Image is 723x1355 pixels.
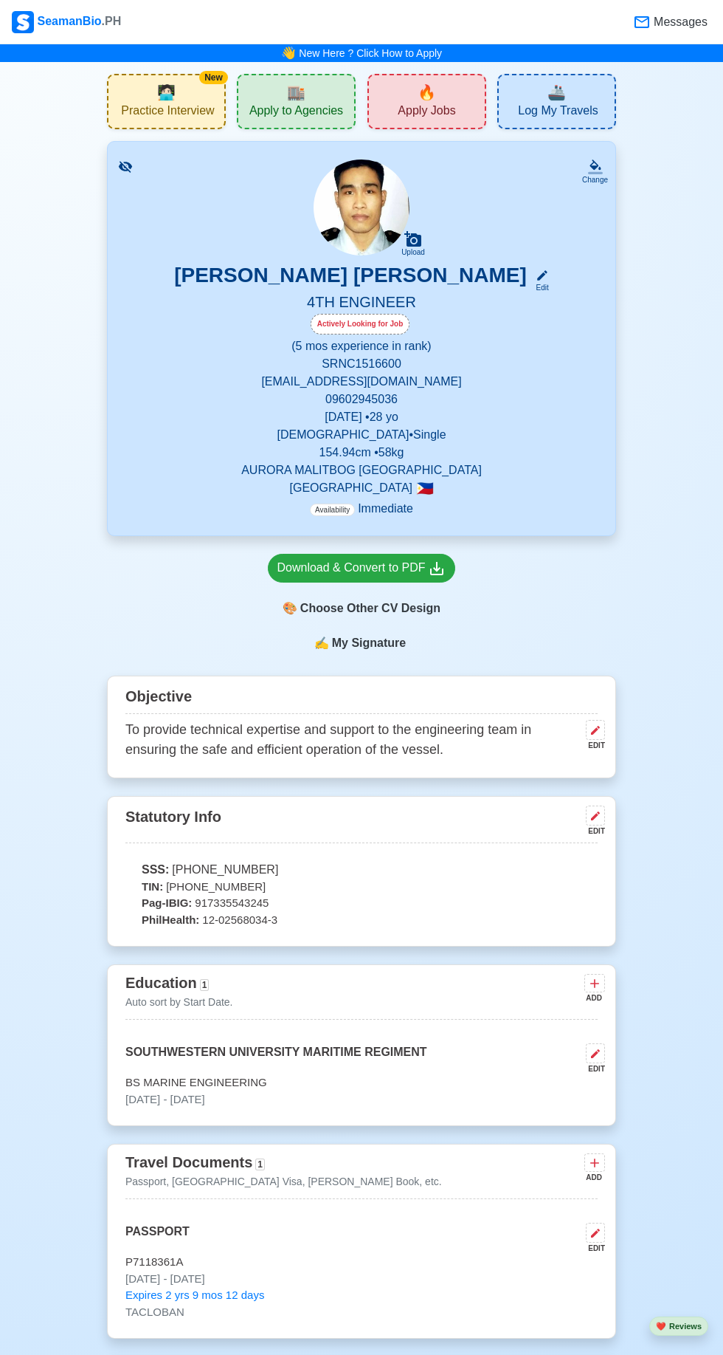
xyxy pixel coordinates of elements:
p: PASSPORT [125,1223,190,1254]
span: Pag-IBIG: [142,895,192,912]
span: Practice Interview [121,103,214,122]
h3: [PERSON_NAME] [PERSON_NAME] [174,263,527,293]
p: 09602945036 [125,391,598,408]
div: SeamanBio [12,11,121,33]
div: EDIT [580,1243,605,1254]
p: BS MARINE ENGINEERING [125,1074,598,1091]
span: TIN: [142,879,163,896]
span: My Signature [329,634,409,652]
p: [DATE] - [DATE] [125,1091,598,1108]
p: Auto sort by Start Date. [125,995,233,1010]
p: TACLOBAN [125,1304,598,1321]
div: Edit [530,282,549,293]
p: 917335543245 [125,895,598,912]
span: 1 [200,979,210,991]
span: Apply to Agencies [249,103,343,122]
div: Upload [401,248,425,257]
span: travel [547,81,566,103]
span: .PH [102,15,122,27]
p: [EMAIL_ADDRESS][DOMAIN_NAME] [125,373,598,391]
p: [PHONE_NUMBER] [125,861,598,879]
div: Statutory Info [125,803,598,843]
div: New [199,71,228,84]
p: AURORA MALITBOG [GEOGRAPHIC_DATA] [125,462,598,479]
h5: 4TH ENGINEER [125,293,598,314]
div: ADD [584,992,602,1004]
span: 1 [255,1159,265,1170]
span: bell [281,44,297,63]
span: Log My Travels [518,103,598,122]
p: [DATE] - [DATE] [125,1271,598,1288]
p: To provide technical expertise and support to the engineering team in ensuring the safe and effic... [125,720,580,760]
div: Objective [125,682,598,714]
p: SOUTHWESTERN UNIVERSITY MARITIME REGIMENT [125,1043,427,1074]
a: New Here ? Click How to Apply [299,47,442,59]
p: P7118361A [125,1254,598,1271]
span: SSS: [142,861,169,879]
span: Messages [651,13,708,31]
span: Travel Documents [125,1154,252,1170]
span: Apply Jobs [398,103,455,122]
div: Actively Looking for Job [311,314,410,335]
div: EDIT [580,1063,605,1074]
button: heartReviews [649,1317,708,1337]
span: PhilHealth: [142,912,199,929]
div: EDIT [580,826,605,837]
span: sign [314,634,329,652]
p: Immediate [310,500,413,518]
span: Education [125,975,197,991]
span: agencies [287,81,305,103]
p: SRN C1516600 [125,355,598,373]
span: Expires 2 yrs 9 mos 12 days [125,1287,264,1304]
p: (5 mos experience in rank) [125,337,598,355]
span: new [418,81,436,103]
span: paint [283,600,297,617]
div: Choose Other CV Design [268,594,456,622]
span: heart [656,1322,666,1331]
div: Download & Convert to PDF [277,559,446,577]
p: [GEOGRAPHIC_DATA] [125,479,598,497]
span: interview [157,81,176,103]
a: Download & Convert to PDF [268,554,456,583]
div: EDIT [580,740,605,751]
div: Change [582,174,608,185]
p: 12-02568034-3 [125,912,598,929]
p: Passport, [GEOGRAPHIC_DATA] Visa, [PERSON_NAME] Book, etc. [125,1174,442,1190]
p: [DEMOGRAPHIC_DATA] • Single [125,426,598,444]
img: Logo [12,11,34,33]
p: 154.94 cm • 58 kg [125,444,598,462]
div: ADD [584,1172,602,1183]
span: 🇵🇭 [416,481,434,495]
p: [DATE] • 28 yo [125,408,598,426]
p: [PHONE_NUMBER] [125,879,598,896]
span: Availability [310,504,355,516]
